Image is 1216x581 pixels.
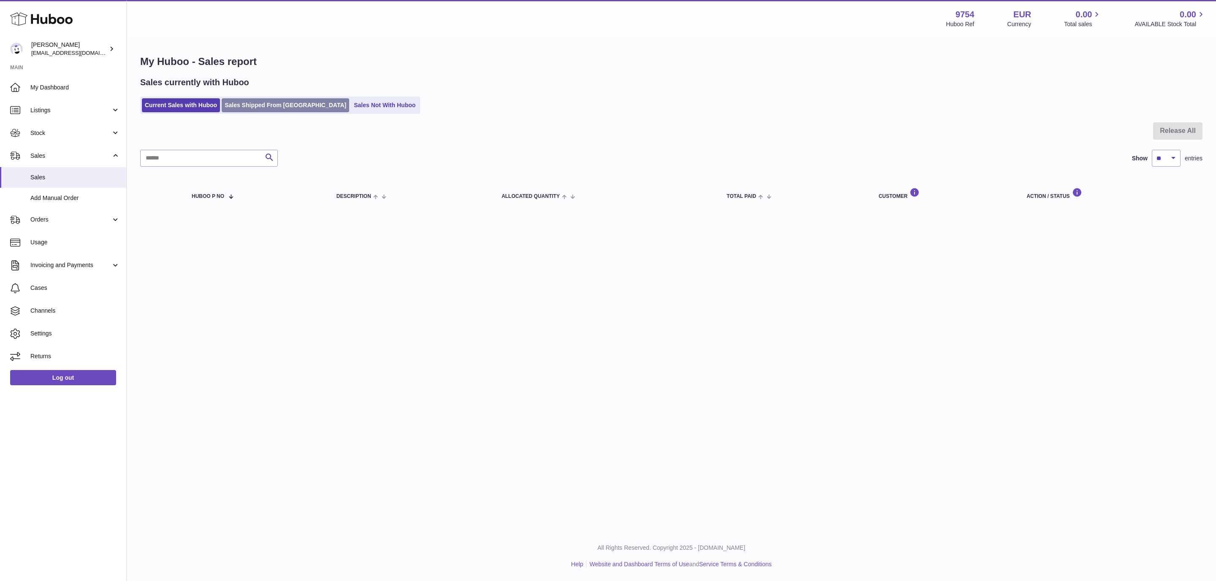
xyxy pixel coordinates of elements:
li: and [586,560,771,568]
span: Description [337,194,371,199]
a: Current Sales with Huboo [142,98,220,112]
span: Channels [30,307,120,315]
strong: EUR [1013,9,1031,20]
a: Help [571,561,584,567]
span: entries [1185,154,1202,162]
h2: Sales currently with Huboo [140,77,249,88]
span: Orders [30,216,111,224]
h1: My Huboo - Sales report [140,55,1202,68]
span: 0.00 [1076,9,1092,20]
span: Sales [30,173,120,181]
a: Sales Not With Huboo [351,98,418,112]
a: Service Terms & Conditions [699,561,772,567]
span: AVAILABLE Stock Total [1135,20,1206,28]
a: Sales Shipped From [GEOGRAPHIC_DATA] [222,98,349,112]
span: Total paid [727,194,756,199]
p: All Rights Reserved. Copyright 2025 - [DOMAIN_NAME] [133,544,1209,552]
span: Stock [30,129,111,137]
a: 0.00 AVAILABLE Stock Total [1135,9,1206,28]
span: Usage [30,238,120,246]
div: Currency [1007,20,1031,28]
span: Huboo P no [192,194,224,199]
a: 0.00 Total sales [1064,9,1102,28]
span: My Dashboard [30,84,120,92]
label: Show [1132,154,1148,162]
span: [EMAIL_ADDRESS][DOMAIN_NAME] [31,49,124,56]
div: [PERSON_NAME] [31,41,107,57]
div: Huboo Ref [946,20,974,28]
a: Log out [10,370,116,385]
img: info@fieldsluxury.london [10,43,23,55]
span: Add Manual Order [30,194,120,202]
span: Cases [30,284,120,292]
span: Sales [30,152,111,160]
div: Action / Status [1026,188,1194,199]
a: Website and Dashboard Terms of Use [589,561,689,567]
strong: 9754 [955,9,974,20]
span: ALLOCATED Quantity [502,194,560,199]
span: 0.00 [1180,9,1196,20]
span: Listings [30,106,111,114]
span: Total sales [1064,20,1102,28]
div: Customer [879,188,1010,199]
span: Returns [30,352,120,360]
span: Invoicing and Payments [30,261,111,269]
span: Settings [30,330,120,338]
